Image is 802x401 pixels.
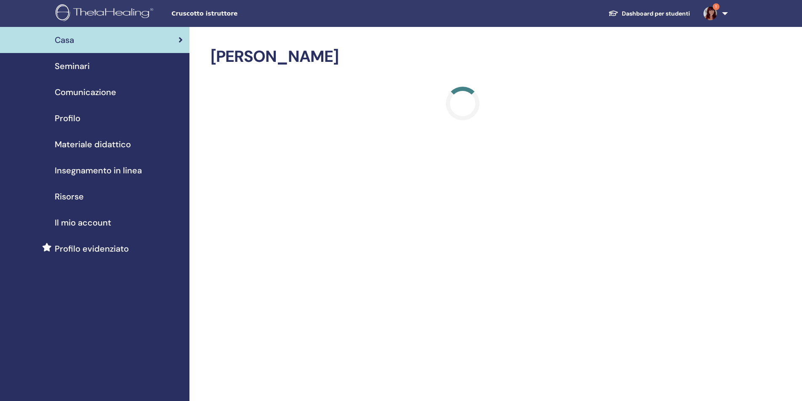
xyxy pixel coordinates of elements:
[608,10,618,17] img: graduation-cap-white.svg
[55,138,131,151] span: Materiale didattico
[602,6,697,21] a: Dashboard per studenti
[210,47,715,66] h2: [PERSON_NAME]
[55,86,116,98] span: Comunicazione
[171,9,298,18] span: Cruscotto istruttore
[55,60,90,72] span: Seminari
[55,164,142,177] span: Insegnamento in linea
[55,216,111,229] span: Il mio account
[55,190,84,203] span: Risorse
[56,4,156,23] img: logo.png
[55,112,80,125] span: Profilo
[703,7,717,20] img: default.png
[713,3,719,10] span: 1
[55,242,129,255] span: Profilo evidenziato
[55,34,74,46] span: Casa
